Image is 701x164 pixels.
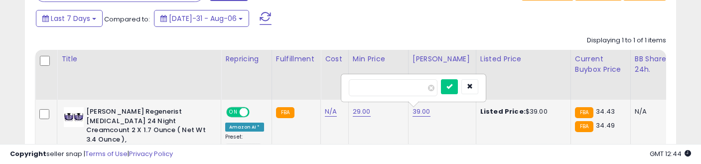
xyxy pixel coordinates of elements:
div: Displaying 1 to 1 of 1 items [587,36,666,45]
div: Amazon AI * [225,123,264,132]
span: 34.43 [596,107,615,116]
div: Title [61,54,217,64]
b: Listed Price: [480,107,526,116]
a: 29.00 [353,107,371,117]
div: $39.00 [480,107,563,116]
span: Last 7 Days [51,13,90,23]
div: BB Share 24h. [635,54,671,75]
div: Preset: [225,134,264,156]
div: N/A [635,107,668,116]
img: 4114SSJIIpS._SL40_.jpg [64,107,84,127]
strong: Copyright [10,149,46,159]
div: Repricing [225,54,268,64]
div: Listed Price [480,54,566,64]
div: Cost [325,54,344,64]
button: Last 7 Days [36,10,103,27]
span: [DATE]-31 - Aug-06 [169,13,237,23]
div: Min Price [353,54,404,64]
span: ON [227,108,240,117]
a: N/A [325,107,337,117]
span: 34.49 [596,121,615,130]
small: FBA [575,121,593,132]
b: [PERSON_NAME] Regenerist [MEDICAL_DATA] 24 Night Creamcount 2 X 1.7 Ounce ( Net Wt 3.4 Ounce ), [86,107,207,147]
small: FBA [276,107,294,118]
div: [PERSON_NAME] [413,54,472,64]
div: Current Buybox Price [575,54,626,75]
a: Privacy Policy [129,149,173,159]
span: OFF [248,108,264,117]
div: seller snap | | [10,150,173,159]
span: 2025-08-14 12:44 GMT [650,149,691,159]
a: 39.00 [413,107,430,117]
div: Fulfillment [276,54,316,64]
a: Terms of Use [85,149,128,159]
small: FBA [575,107,593,118]
button: [DATE]-31 - Aug-06 [154,10,249,27]
span: Compared to: [104,14,150,24]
